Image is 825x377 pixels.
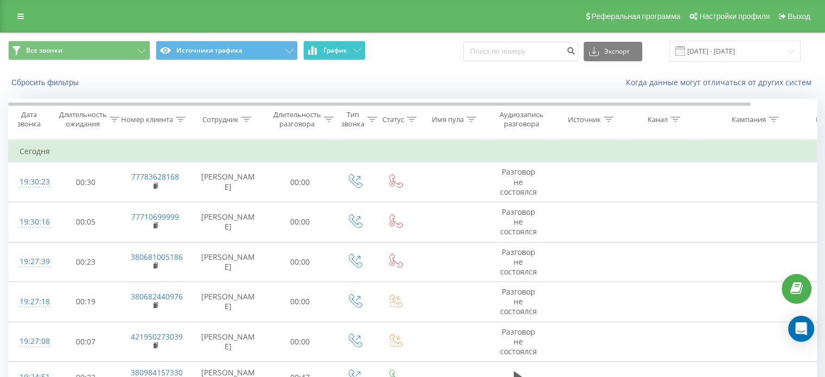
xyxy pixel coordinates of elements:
div: Канал [648,115,668,124]
div: Аудиозапись разговора [495,110,548,129]
td: 00:00 [266,282,334,322]
td: 00:00 [266,242,334,282]
span: Все звонки [26,46,62,55]
div: 19:27:08 [20,331,41,352]
div: Сотрудник [202,115,239,124]
td: [PERSON_NAME] [190,202,266,242]
div: Имя пула [432,115,464,124]
div: Кампания [732,115,766,124]
div: Источник [568,115,601,124]
td: [PERSON_NAME] [190,282,266,322]
td: 00:07 [52,322,120,362]
td: 00:00 [266,162,334,202]
span: График [323,47,347,54]
div: Open Intercom Messenger [788,316,814,342]
div: 19:27:39 [20,251,41,272]
span: Выход [788,12,810,21]
div: Длительность разговора [273,110,321,129]
div: Номер клиента [121,115,173,124]
input: Поиск по номеру [463,42,578,61]
a: 421950273039 [131,331,183,342]
td: [PERSON_NAME] [190,322,266,362]
div: Тип звонка [341,110,364,129]
span: Разговор не состоялся [500,286,537,316]
span: Разговор не состоялся [500,327,537,356]
span: Разговор не состоялся [500,167,537,196]
div: 19:27:18 [20,291,41,312]
td: 00:23 [52,242,120,282]
div: 19:30:16 [20,212,41,233]
td: 00:19 [52,282,120,322]
td: 00:05 [52,202,120,242]
a: 380682440976 [131,291,183,302]
a: 380681005186 [131,252,183,262]
td: 00:00 [266,202,334,242]
span: Настройки профиля [699,12,770,21]
td: [PERSON_NAME] [190,162,266,202]
td: 00:00 [266,322,334,362]
button: Экспорт [584,42,642,61]
a: 77710699999 [131,212,179,222]
td: [PERSON_NAME] [190,242,266,282]
div: 19:30:23 [20,171,41,193]
td: 00:30 [52,162,120,202]
button: Все звонки [8,41,150,60]
button: Источники трафика [156,41,298,60]
span: Разговор не состоялся [500,247,537,277]
div: Статус [382,115,404,124]
a: Когда данные могут отличаться от других систем [626,77,817,87]
button: Сбросить фильтры [8,78,84,87]
span: Реферальная программа [591,12,680,21]
div: Длительность ожидания [59,110,107,129]
a: 77783628168 [131,171,179,182]
div: Дата звонка [9,110,49,129]
span: Разговор не состоялся [500,207,537,237]
button: График [303,41,366,60]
